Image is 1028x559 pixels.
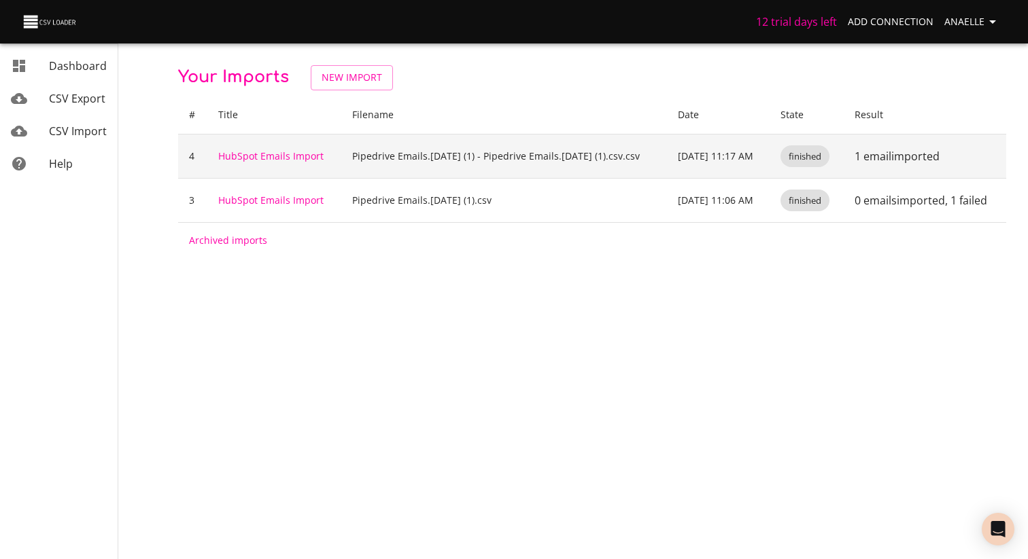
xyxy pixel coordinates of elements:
[178,96,207,134] th: #
[341,178,667,222] td: Pipedrive Emails.[DATE] (1).csv
[49,91,105,106] span: CSV Export
[178,68,289,86] span: Your Imports
[781,150,829,163] span: finished
[770,96,844,134] th: State
[178,134,207,178] td: 4
[855,148,995,164] p: 1 email imported
[667,134,770,178] td: [DATE] 11:17 AM
[848,14,933,31] span: Add Connection
[341,96,667,134] th: Filename
[218,194,324,206] a: HubSpot Emails Import
[982,513,1014,545] div: Open Intercom Messenger
[667,96,770,134] th: Date
[939,10,1006,35] button: Anaelle
[49,124,107,139] span: CSV Import
[207,96,341,134] th: Title
[178,178,207,222] td: 3
[844,96,1006,134] th: Result
[22,12,79,31] img: CSV Loader
[218,149,324,162] a: HubSpot Emails Import
[322,69,382,86] span: New Import
[756,12,837,31] h6: 12 trial days left
[49,156,73,171] span: Help
[855,192,995,209] p: 0 emails imported , 1 failed
[944,14,1001,31] span: Anaelle
[311,65,393,90] a: New Import
[667,178,770,222] td: [DATE] 11:06 AM
[341,134,667,178] td: Pipedrive Emails.[DATE] (1) - Pipedrive Emails.[DATE] (1).csv.csv
[189,234,267,247] a: Archived imports
[781,194,829,207] span: finished
[842,10,939,35] a: Add Connection
[49,58,107,73] span: Dashboard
